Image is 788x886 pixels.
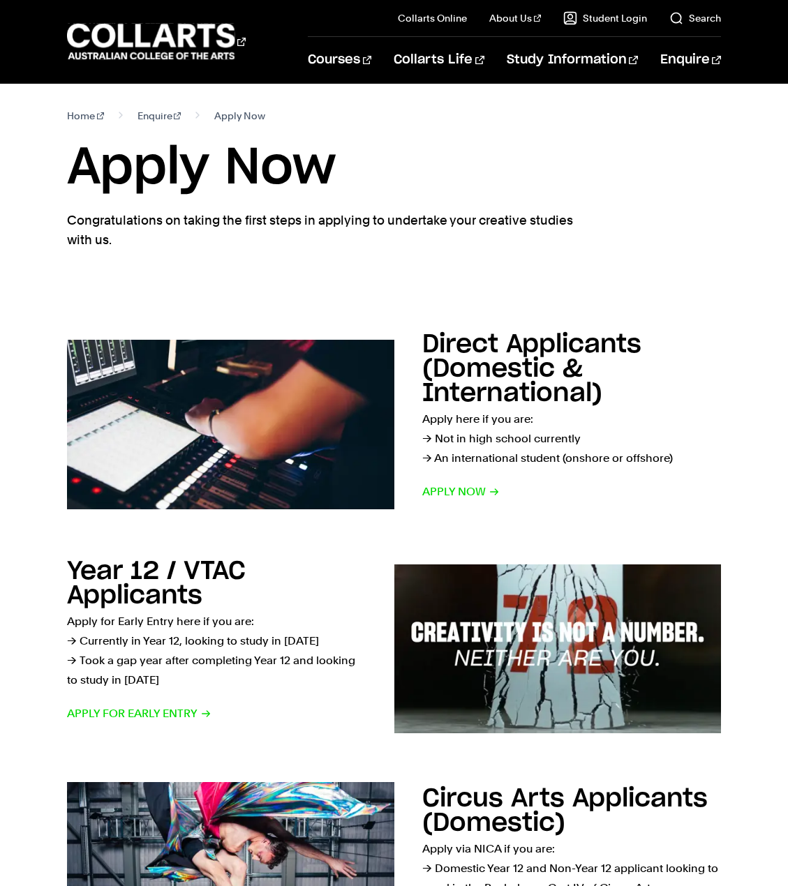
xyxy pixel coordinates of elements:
[67,137,721,200] h1: Apply Now
[422,482,500,502] span: Apply now
[422,410,722,468] p: Apply here if you are: → Not in high school currently → An international student (onshore or offs...
[67,560,721,737] a: Year 12 / VTAC Applicants Apply for Early Entry here if you are:→ Currently in Year 12, looking t...
[422,786,708,836] h2: Circus Arts Applicants (Domestic)
[394,37,484,83] a: Collarts Life
[489,11,541,25] a: About Us
[67,106,104,126] a: Home
[67,333,721,516] a: Direct Applicants (Domestic & International) Apply here if you are:→ Not in high school currently...
[67,211,577,250] p: Congratulations on taking the first steps in applying to undertake your creative studies with us.
[563,11,647,25] a: Student Login
[669,11,721,25] a: Search
[422,332,641,406] h2: Direct Applicants (Domestic & International)
[67,704,211,723] span: Apply for Early Entry
[398,11,467,25] a: Collarts Online
[660,37,721,83] a: Enquire
[67,559,246,608] h2: Year 12 / VTAC Applicants
[308,37,371,83] a: Courses
[214,106,265,126] span: Apply Now
[67,22,246,61] div: Go to homepage
[67,612,366,690] p: Apply for Early Entry here if you are: → Currently in Year 12, looking to study in [DATE] → Took ...
[137,106,181,126] a: Enquire
[507,37,638,83] a: Study Information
